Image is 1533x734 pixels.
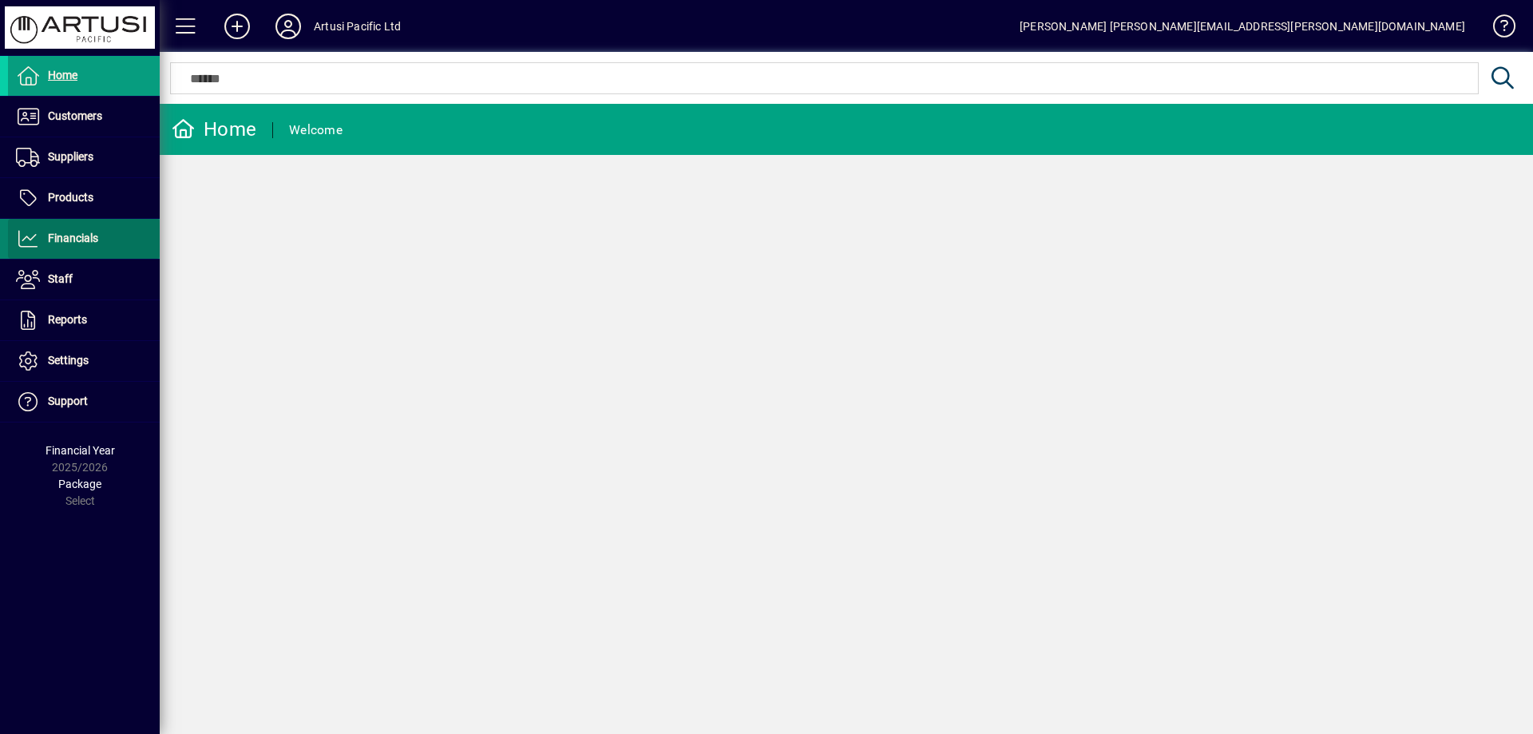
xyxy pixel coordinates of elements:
[48,69,77,81] span: Home
[48,191,93,204] span: Products
[48,272,73,285] span: Staff
[212,12,263,41] button: Add
[289,117,343,143] div: Welcome
[48,232,98,244] span: Financials
[48,150,93,163] span: Suppliers
[8,219,160,259] a: Financials
[8,137,160,177] a: Suppliers
[8,97,160,137] a: Customers
[8,300,160,340] a: Reports
[58,478,101,490] span: Package
[1020,14,1465,39] div: [PERSON_NAME] [PERSON_NAME][EMAIL_ADDRESS][PERSON_NAME][DOMAIN_NAME]
[172,117,256,142] div: Home
[48,109,102,122] span: Customers
[314,14,401,39] div: Artusi Pacific Ltd
[48,395,88,407] span: Support
[46,444,115,457] span: Financial Year
[8,341,160,381] a: Settings
[8,260,160,300] a: Staff
[8,178,160,218] a: Products
[263,12,314,41] button: Profile
[48,354,89,367] span: Settings
[8,382,160,422] a: Support
[1481,3,1513,55] a: Knowledge Base
[48,313,87,326] span: Reports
